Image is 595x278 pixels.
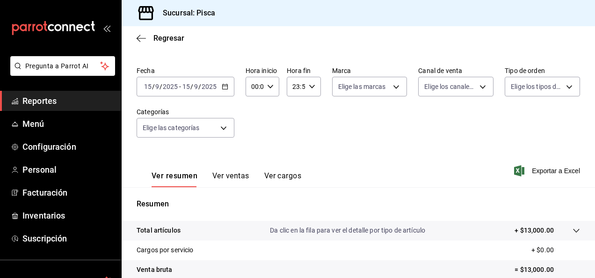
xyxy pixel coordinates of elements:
[270,226,425,235] p: Da clic en la fila para ver el detalle por tipo de artículo
[22,117,114,130] span: Menú
[511,82,563,91] span: Elige los tipos de orden
[22,186,114,199] span: Facturación
[22,163,114,176] span: Personal
[160,83,162,90] span: /
[10,56,115,76] button: Pregunta a Parrot AI
[194,83,198,90] input: --
[137,109,234,115] label: Categorías
[155,83,160,90] input: --
[25,61,101,71] span: Pregunta a Parrot AI
[531,245,580,255] p: + $0.00
[144,83,152,90] input: --
[212,171,249,187] button: Ver ventas
[137,34,184,43] button: Regresar
[505,67,580,74] label: Tipo de orden
[162,83,178,90] input: ----
[246,67,279,74] label: Hora inicio
[22,232,114,245] span: Suscripción
[137,226,181,235] p: Total artículos
[201,83,217,90] input: ----
[418,67,493,74] label: Canal de venta
[137,67,234,74] label: Fecha
[516,165,580,176] button: Exportar a Excel
[515,265,580,275] p: = $13,000.00
[152,171,301,187] div: navigation tabs
[332,67,407,74] label: Marca
[22,95,114,107] span: Reportes
[22,140,114,153] span: Configuración
[155,7,215,19] h3: Sucursal: Pisca
[198,83,201,90] span: /
[179,83,181,90] span: -
[137,245,194,255] p: Cargos por servicio
[152,171,197,187] button: Ver resumen
[287,67,320,74] label: Hora fin
[264,171,302,187] button: Ver cargos
[515,226,554,235] p: + $13,000.00
[338,82,386,91] span: Elige las marcas
[143,123,200,132] span: Elige las categorías
[103,24,110,32] button: open_drawer_menu
[152,83,155,90] span: /
[182,83,190,90] input: --
[137,198,580,210] p: Resumen
[137,265,172,275] p: Venta bruta
[190,83,193,90] span: /
[153,34,184,43] span: Regresar
[424,82,476,91] span: Elige los canales de venta
[7,68,115,78] a: Pregunta a Parrot AI
[22,209,114,222] span: Inventarios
